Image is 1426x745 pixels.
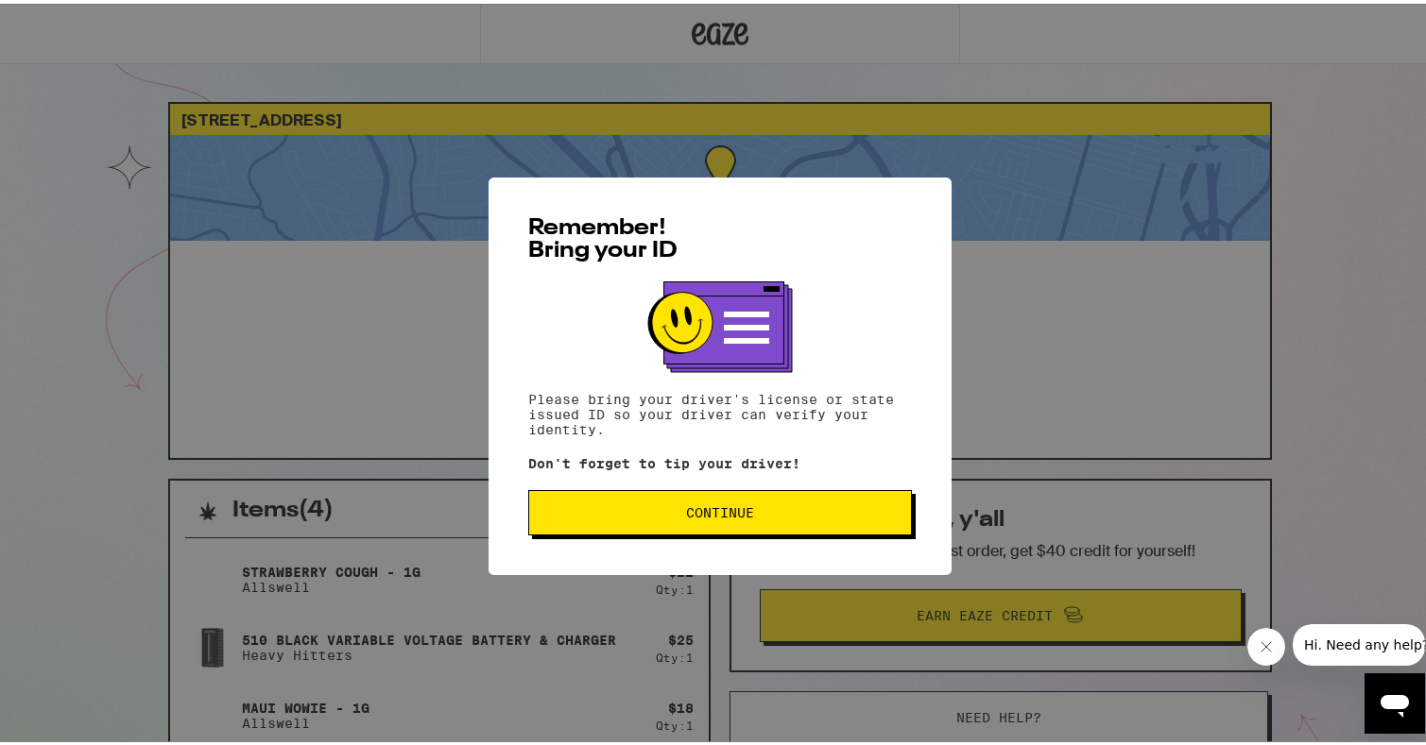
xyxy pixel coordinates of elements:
[1365,669,1425,730] iframe: Button to launch messaging window
[528,452,912,467] p: Don't forget to tip your driver!
[1293,620,1425,662] iframe: Message from company
[528,388,912,433] p: Please bring your driver's license or state issued ID so your driver can verify your identity.
[11,13,136,28] span: Hi. Need any help?
[1247,624,1285,662] iframe: Close message
[528,486,912,532] button: Continue
[686,502,754,516] span: Continue
[528,213,678,259] span: Remember! Bring your ID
